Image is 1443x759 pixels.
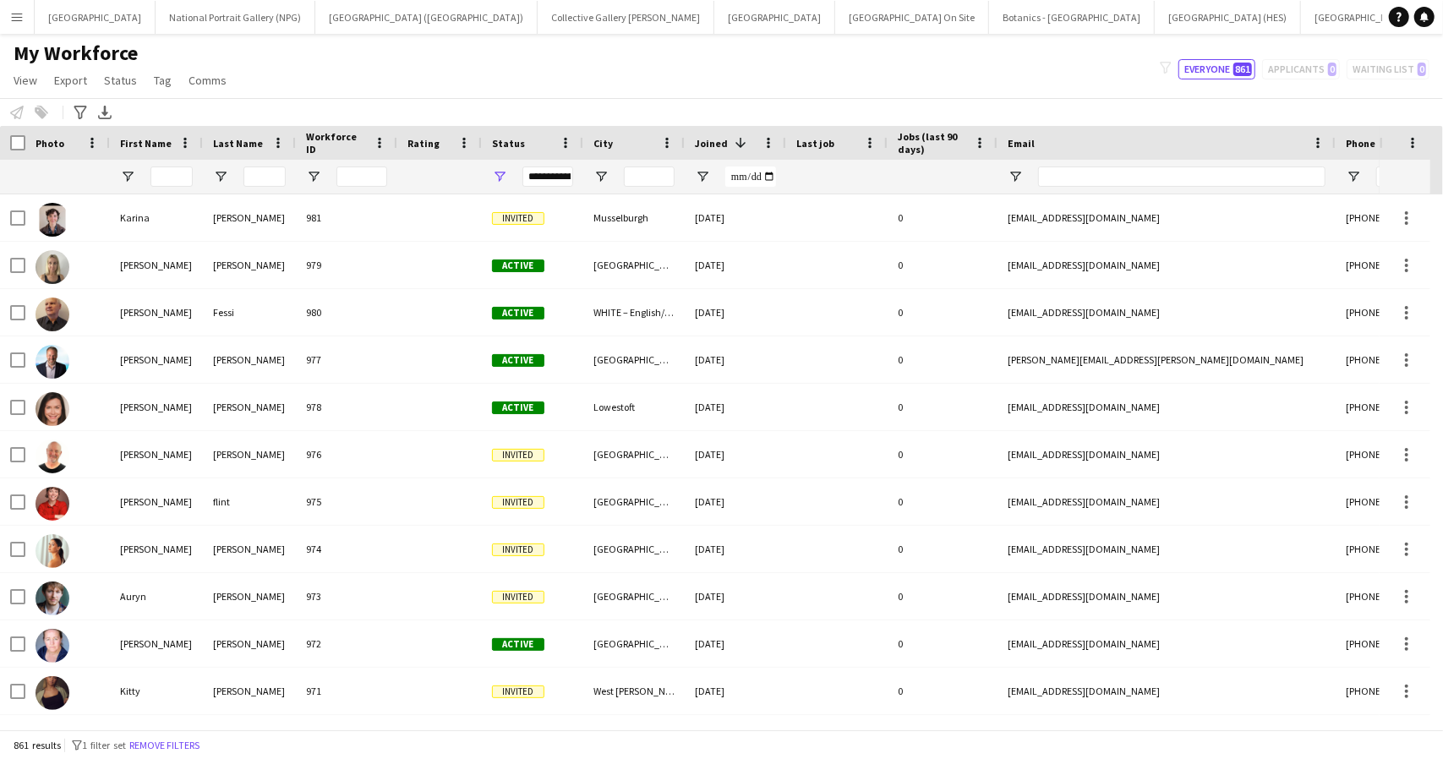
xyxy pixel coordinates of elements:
app-action-btn: Advanced filters [70,102,90,123]
div: [PERSON_NAME] [203,573,296,620]
div: 0 [888,194,998,241]
a: View [7,69,44,91]
div: 0 [888,526,998,572]
img: Paul Fessi [36,298,69,331]
span: Last job [796,137,834,150]
button: [GEOGRAPHIC_DATA] On Site [835,1,989,34]
input: Email Filter Input [1038,167,1325,187]
a: Comms [182,69,233,91]
img: Diane Webb [36,629,69,663]
button: Open Filter Menu [695,169,710,184]
span: Active [492,401,544,414]
span: Status [104,73,137,88]
div: [PERSON_NAME] [110,478,203,525]
button: Open Filter Menu [1008,169,1023,184]
div: [EMAIL_ADDRESS][DOMAIN_NAME] [998,478,1336,525]
div: 973 [296,573,397,620]
span: Active [492,307,544,319]
div: [DATE] [685,194,786,241]
span: Invited [492,212,544,225]
button: Open Filter Menu [1346,169,1361,184]
button: Remove filters [126,736,203,755]
div: [DATE] [685,526,786,572]
div: Fessi [203,289,296,336]
input: Workforce ID Filter Input [336,167,387,187]
div: 978 [296,384,397,430]
div: [PERSON_NAME] [203,620,296,667]
button: Open Filter Menu [213,169,228,184]
div: [DATE] [685,384,786,430]
div: [GEOGRAPHIC_DATA] [583,526,685,572]
span: My Workforce [14,41,138,66]
img: erica flint [36,487,69,521]
span: Status [492,137,525,150]
span: Invited [492,543,544,556]
div: [DATE] [685,336,786,383]
span: Email [1008,137,1035,150]
div: [DATE] [685,289,786,336]
span: Tag [154,73,172,88]
div: Karina [110,194,203,241]
app-action-btn: Export XLSX [95,102,115,123]
div: [GEOGRAPHIC_DATA] [583,620,685,667]
div: 0 [888,242,998,288]
div: WHITE – English/ Welsh/ Scottish/ Northern Irish/ [DEMOGRAPHIC_DATA] [583,289,685,336]
span: First Name [120,137,172,150]
button: Collective Gallery [PERSON_NAME] [538,1,714,34]
a: Status [97,69,144,91]
img: Karina Boylan [36,203,69,237]
div: [DATE] [685,242,786,288]
div: [GEOGRAPHIC_DATA] [583,478,685,525]
span: Export [54,73,87,88]
div: [EMAIL_ADDRESS][DOMAIN_NAME] [998,289,1336,336]
div: [DATE] [685,431,786,478]
div: 0 [888,573,998,620]
span: Invited [492,685,544,698]
div: [PERSON_NAME] [110,384,203,430]
div: Musselburgh [583,194,685,241]
img: Matthew Baylis [36,345,69,379]
span: Active [492,638,544,651]
div: 971 [296,668,397,714]
button: National Portrait Gallery (NPG) [156,1,315,34]
div: [PERSON_NAME] [110,336,203,383]
div: 0 [888,431,998,478]
span: Active [492,354,544,367]
div: [EMAIL_ADDRESS][DOMAIN_NAME] [998,668,1336,714]
span: Comms [189,73,227,88]
button: Open Filter Menu [120,169,135,184]
div: [GEOGRAPHIC_DATA] [583,431,685,478]
span: Rating [407,137,440,150]
span: Last Name [213,137,263,150]
div: Lowestoft [583,384,685,430]
div: [DATE] [685,573,786,620]
span: 861 [1233,63,1252,76]
div: [DATE] [685,620,786,667]
div: [PERSON_NAME] [110,431,203,478]
div: [PERSON_NAME] [110,526,203,572]
div: 981 [296,194,397,241]
span: Phone [1346,137,1375,150]
div: 979 [296,242,397,288]
div: [PERSON_NAME] [110,620,203,667]
div: 0 [888,620,998,667]
div: 0 [888,336,998,383]
span: City [593,137,613,150]
button: Open Filter Menu [306,169,321,184]
button: [GEOGRAPHIC_DATA] [714,1,835,34]
input: First Name Filter Input [150,167,193,187]
div: [PERSON_NAME] [203,336,296,383]
div: [PERSON_NAME] [203,668,296,714]
div: [PERSON_NAME] [203,194,296,241]
div: [PERSON_NAME] [203,384,296,430]
a: Tag [147,69,178,91]
div: [DATE] [685,668,786,714]
span: View [14,73,37,88]
div: [PERSON_NAME][EMAIL_ADDRESS][PERSON_NAME][DOMAIN_NAME] [998,336,1336,383]
div: [EMAIL_ADDRESS][DOMAIN_NAME] [998,526,1336,572]
span: Invited [492,496,544,509]
div: 974 [296,526,397,572]
button: [GEOGRAPHIC_DATA] [35,1,156,34]
div: West [PERSON_NAME] [583,668,685,714]
img: Kitty Mason [36,676,69,710]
